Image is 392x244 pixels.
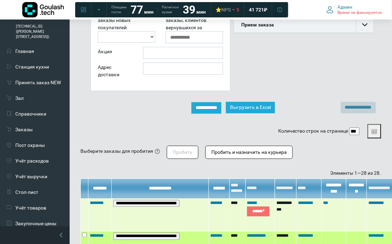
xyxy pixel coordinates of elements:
span: 5 [236,7,239,13]
span: Время не фиксируется [338,10,382,16]
span: ₽ [264,7,267,13]
button: Пробить [167,146,198,159]
span: Расчетное время [162,5,179,15]
div: Акция [93,47,138,59]
strong: 77 [131,3,143,16]
label: Количество строк на странице [278,128,348,135]
button: Пробить и назначить на курьера [205,146,293,159]
a: 41 721 ₽ [245,3,272,16]
div: Элементы 1—28 из 28. [80,170,381,177]
div: заказы новых покупателей [93,17,160,44]
div: заказы, клиентов вернувшихся за [160,17,228,44]
button: Выгрузить в Excel [226,102,275,113]
span: мин [144,9,154,15]
img: Логотип компании Goulash.tech [22,2,64,17]
span: мин [196,9,206,15]
div: Выберите заказы для пробития [80,148,153,155]
span: Админ [338,4,353,10]
button: Админ Время не фиксируется [322,2,386,17]
div: ⭐ [215,7,231,13]
a: ⭐NPS 5 [211,3,243,16]
span: 41 721 [249,7,264,13]
div: Адрес доставки [93,63,138,81]
img: collapse [362,22,368,27]
a: Обещаем гостю 77 мин Расчетное время 39 мин [107,3,210,16]
b: Прием заказа [241,22,274,27]
span: NPS [221,7,231,13]
strong: 39 [183,3,195,16]
span: Обещаем гостю [111,5,126,15]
